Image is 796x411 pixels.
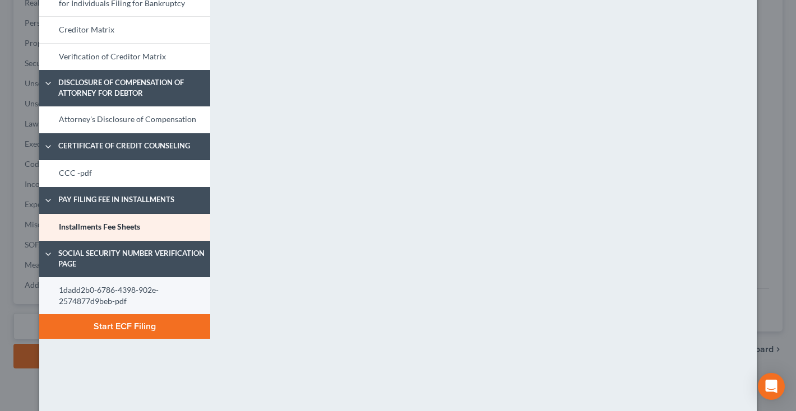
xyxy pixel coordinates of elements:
[53,77,211,98] span: Disclosure of Compensation of Attorney for Debtor
[53,194,211,205] span: Pay Filing Fee in Installments
[39,43,210,70] a: Verification of Creditor Matrix
[39,277,210,315] a: 1dadd2b0-6786-4398-902e-2574877d9beb-pdf
[39,241,210,277] a: Social Security Number Verification Page
[39,187,210,214] a: Pay Filing Fee in Installments
[39,16,210,43] a: Creditor Matrix
[39,214,210,241] a: Installments Fee Sheets
[39,314,210,339] button: Start ECF Filing
[39,106,210,133] a: Attorney's Disclosure of Compensation
[758,373,785,400] div: Open Intercom Messenger
[53,141,211,152] span: Certificate of Credit Counseling
[53,248,211,269] span: Social Security Number Verification Page
[39,133,210,160] a: Certificate of Credit Counseling
[39,70,210,106] a: Disclosure of Compensation of Attorney for Debtor
[39,160,210,187] a: CCC -pdf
